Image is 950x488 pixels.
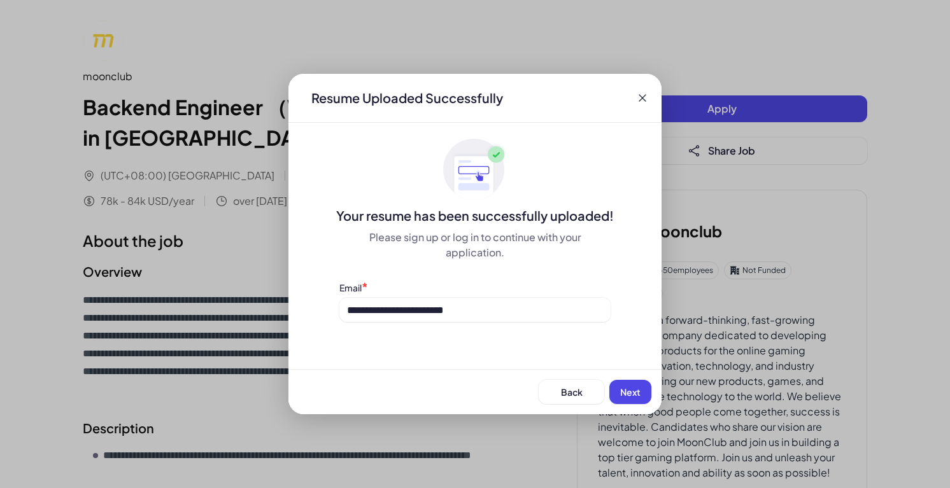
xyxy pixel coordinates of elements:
img: ApplyedMaskGroup3.svg [443,138,507,202]
button: Next [609,380,651,404]
span: Next [620,386,641,398]
div: Resume Uploaded Successfully [301,89,513,107]
div: Your resume has been successfully uploaded! [288,207,662,225]
div: Please sign up or log in to continue with your application. [339,230,611,260]
button: Back [539,380,604,404]
span: Back [561,386,583,398]
label: Email [339,282,362,293]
